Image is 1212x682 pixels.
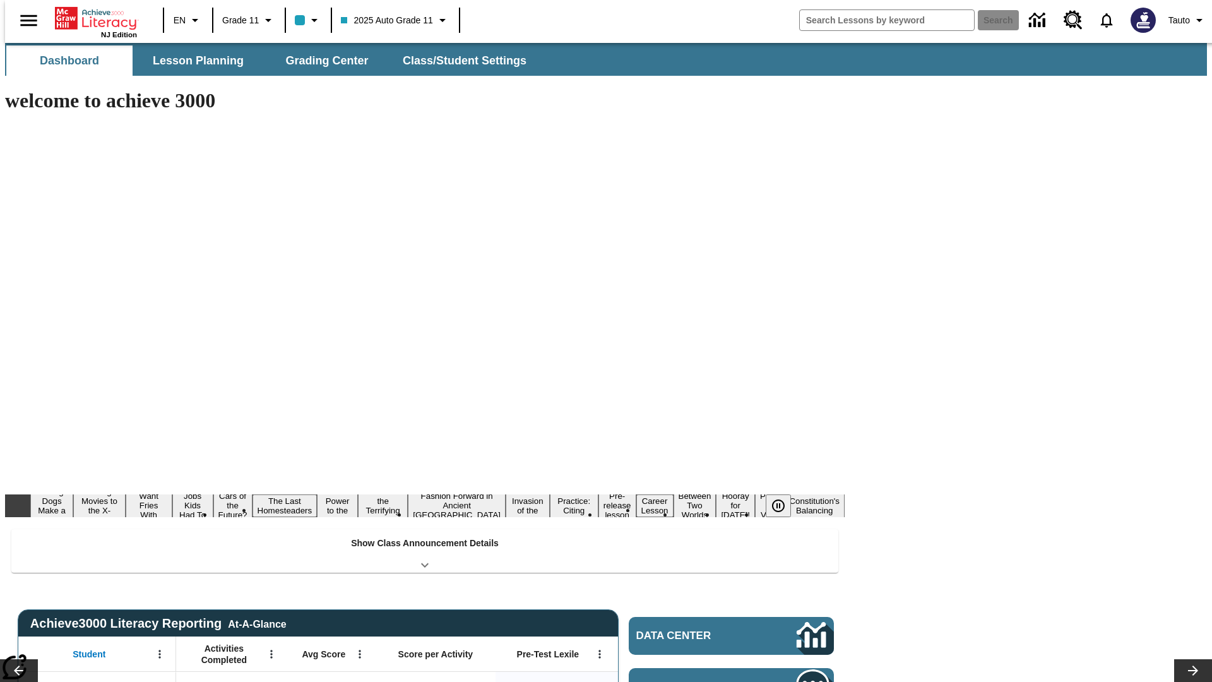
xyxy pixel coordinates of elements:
img: Avatar [1131,8,1156,33]
button: Slide 17 The Constitution's Balancing Act [784,485,845,527]
button: Slide 11 Mixed Practice: Citing Evidence [550,485,598,527]
span: Tauto [1168,14,1190,27]
button: Dashboard [6,45,133,76]
span: Avg Score [302,649,345,660]
button: Slide 9 Fashion Forward in Ancient Rome [408,489,506,522]
div: Pause [766,494,804,517]
button: Slide 6 The Last Homesteaders [252,494,318,517]
span: Score per Activity [398,649,473,660]
a: Home [55,6,137,31]
span: Pre-Test Lexile [517,649,579,660]
div: Show Class Announcement Details [11,529,838,573]
span: Activities Completed [182,643,266,666]
span: Grade 11 [222,14,259,27]
button: Slide 2 Taking Movies to the X-Dimension [73,485,126,527]
button: Class/Student Settings [393,45,537,76]
button: Lesson Planning [135,45,261,76]
button: Open side menu [10,2,47,39]
button: Open Menu [350,645,369,664]
button: Slide 13 Career Lesson [636,494,674,517]
button: Slide 7 Solar Power to the People [317,485,358,527]
button: Class color is light blue. Change class color [290,9,327,32]
div: At-A-Glance [228,616,286,630]
span: Achieve3000 Literacy Reporting [30,616,287,631]
button: Slide 10 The Invasion of the Free CD [506,485,550,527]
button: Slide 4 Dirty Jobs Kids Had To Do [172,480,213,531]
button: Open Menu [590,645,609,664]
button: Open Menu [150,645,169,664]
button: Grade: Grade 11, Select a grade [217,9,281,32]
button: Slide 16 Point of View [755,489,784,522]
div: SubNavbar [5,45,538,76]
span: Data Center [636,630,754,642]
button: Lesson carousel, Next [1174,659,1212,682]
div: Home [55,4,137,39]
button: Class: 2025 Auto Grade 11, Select your class [336,9,454,32]
button: Slide 1 Diving Dogs Make a Splash [30,485,73,527]
button: Grading Center [264,45,390,76]
button: Select a new avatar [1123,4,1163,37]
a: Notifications [1090,4,1123,37]
span: NJ Edition [101,31,137,39]
a: Data Center [1021,3,1056,38]
input: search field [800,10,974,30]
h1: welcome to achieve 3000 [5,89,845,112]
a: Data Center [629,617,834,655]
span: EN [174,14,186,27]
button: Slide 15 Hooray for Constitution Day! [716,489,755,522]
button: Slide 14 Between Two Worlds [674,489,716,522]
p: Show Class Announcement Details [351,537,499,550]
button: Slide 3 Do You Want Fries With That? [126,480,172,531]
button: Slide 8 Attack of the Terrifying Tomatoes [358,485,408,527]
button: Slide 12 Pre-release lesson [598,489,636,522]
button: Profile/Settings [1163,9,1212,32]
a: Resource Center, Will open in new tab [1056,3,1090,37]
button: Open Menu [262,645,281,664]
button: Pause [766,494,791,517]
span: 2025 Auto Grade 11 [341,14,432,27]
button: Slide 5 Cars of the Future? [213,489,252,522]
div: SubNavbar [5,43,1207,76]
button: Language: EN, Select a language [168,9,208,32]
span: Student [73,649,105,660]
